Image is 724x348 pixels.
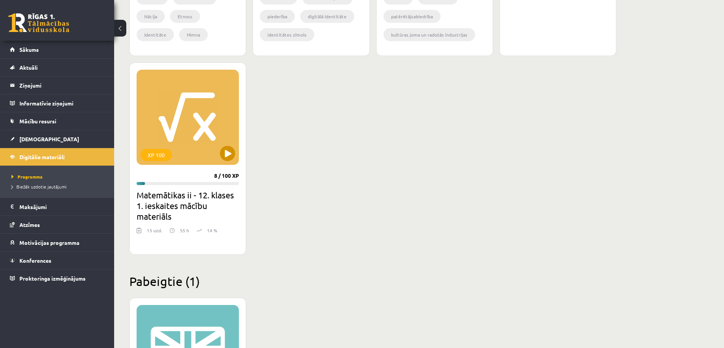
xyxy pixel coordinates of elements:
span: Aktuāli [19,64,38,71]
div: 15 uzd. [147,227,162,238]
span: Atzīmes [19,221,40,228]
a: Proktoringa izmēģinājums [10,270,105,287]
a: Mācību resursi [10,112,105,130]
a: Programma [11,173,107,180]
li: digitālā identitāte [300,10,354,23]
li: Nācija [137,10,165,23]
a: Informatīvie ziņojumi [10,94,105,112]
p: 55 h [180,227,189,234]
a: [DEMOGRAPHIC_DATA] [10,130,105,148]
a: Aktuāli [10,59,105,76]
span: Proktoringa izmēģinājums [19,275,86,282]
h2: Matemātikas ii - 12. klases 1. ieskaites mācību materiāls [137,190,239,222]
span: Motivācijas programma [19,239,80,246]
li: piederība [260,10,295,23]
legend: Ziņojumi [19,77,105,94]
li: Himna [179,28,208,41]
li: kultūras joma un radošās industrijas [383,28,475,41]
h2: Pabeigtie (1) [129,274,616,289]
span: Konferences [19,257,51,264]
legend: Informatīvie ziņojumi [19,94,105,112]
a: Digitālie materiāli [10,148,105,166]
li: patērētājsabiedrība [383,10,441,23]
span: [DEMOGRAPHIC_DATA] [19,136,79,142]
li: Identitāte [137,28,174,41]
a: Maksājumi [10,198,105,216]
a: Ziņojumi [10,77,105,94]
li: Etnoss [170,10,200,23]
span: Programma [11,174,43,180]
a: Motivācijas programma [10,234,105,251]
a: Sākums [10,41,105,58]
span: Biežāk uzdotie jautājumi [11,184,67,190]
li: identitātes zīmols [260,28,314,41]
p: 14 % [207,227,217,234]
div: XP 100 [140,149,172,161]
span: Sākums [19,46,39,53]
a: Atzīmes [10,216,105,233]
span: Mācību resursi [19,118,56,125]
a: Konferences [10,252,105,269]
a: Biežāk uzdotie jautājumi [11,183,107,190]
a: Rīgas 1. Tālmācības vidusskola [8,13,69,32]
legend: Maksājumi [19,198,105,216]
span: Digitālie materiāli [19,153,65,160]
